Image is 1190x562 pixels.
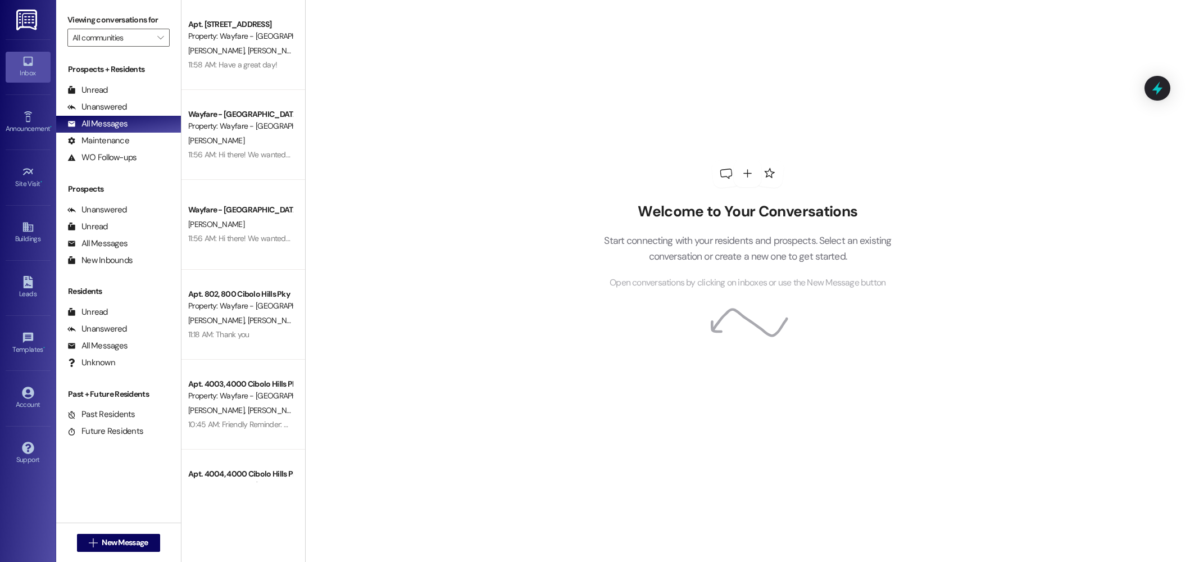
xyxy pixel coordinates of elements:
div: Unread [67,221,108,233]
div: Future Residents [67,425,143,437]
span: • [43,344,45,352]
div: Past Residents [67,409,135,420]
div: All Messages [67,238,128,250]
span: Open conversations by clicking on inboxes or use the New Message button [610,276,885,290]
span: [PERSON_NAME] [247,315,303,325]
div: New Inbounds [67,255,133,266]
a: Leads [6,273,51,303]
div: All Messages [67,340,128,352]
div: Unread [67,84,108,96]
input: All communities [72,29,152,47]
div: Apt. 4004, 4000 Cibolo Hills Pky [188,468,292,480]
div: Past + Future Residents [56,388,181,400]
div: 11:18 AM: Thank you [188,329,249,339]
div: Wayfare - [GEOGRAPHIC_DATA] [188,204,292,216]
div: Apt. 4003, 4000 Cibolo Hills Pky [188,378,292,390]
img: ResiDesk Logo [16,10,39,30]
div: Unknown [67,357,115,369]
h2: Welcome to Your Conversations [587,203,909,221]
div: Property: Wayfare - [GEOGRAPHIC_DATA] [188,30,292,42]
div: WO Follow-ups [67,152,137,164]
div: Residents [56,285,181,297]
div: Prospects + Residents [56,64,181,75]
a: Inbox [6,52,51,82]
div: 11:58 AM: Have a great day! [188,60,277,70]
button: New Message [77,534,160,552]
a: Site Visit • [6,162,51,193]
div: Unread [67,306,108,318]
a: Account [6,383,51,414]
div: Apt. [STREET_ADDRESS] [188,19,292,30]
span: [PERSON_NAME] [188,315,248,325]
div: Property: Wayfare - [GEOGRAPHIC_DATA] [188,480,292,492]
span: [PERSON_NAME] [247,46,303,56]
div: Unanswered [67,204,127,216]
label: Viewing conversations for [67,11,170,29]
span: [PERSON_NAME] [247,405,303,415]
span: New Message [102,537,148,549]
div: Property: Wayfare - [GEOGRAPHIC_DATA] [188,390,292,402]
div: Apt. 802, 800 Cibolo Hills Pky [188,288,292,300]
div: All Messages [67,118,128,130]
div: Prospects [56,183,181,195]
div: Property: Wayfare - [GEOGRAPHIC_DATA] [188,120,292,132]
div: Property: Wayfare - [GEOGRAPHIC_DATA] [188,300,292,312]
div: Maintenance [67,135,129,147]
a: Templates • [6,328,51,359]
div: Unanswered [67,323,127,335]
i:  [89,538,97,547]
span: [PERSON_NAME] [188,46,248,56]
span: [PERSON_NAME] [188,219,244,229]
div: Wayfare - [GEOGRAPHIC_DATA] [188,108,292,120]
span: [PERSON_NAME] [188,135,244,146]
span: • [40,178,42,186]
span: [PERSON_NAME] [188,405,248,415]
a: Buildings [6,217,51,248]
p: Start connecting with your residents and prospects. Select an existing conversation or create a n... [587,233,909,265]
a: Support [6,438,51,469]
span: • [50,123,52,131]
div: Unanswered [67,101,127,113]
i:  [157,33,163,42]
